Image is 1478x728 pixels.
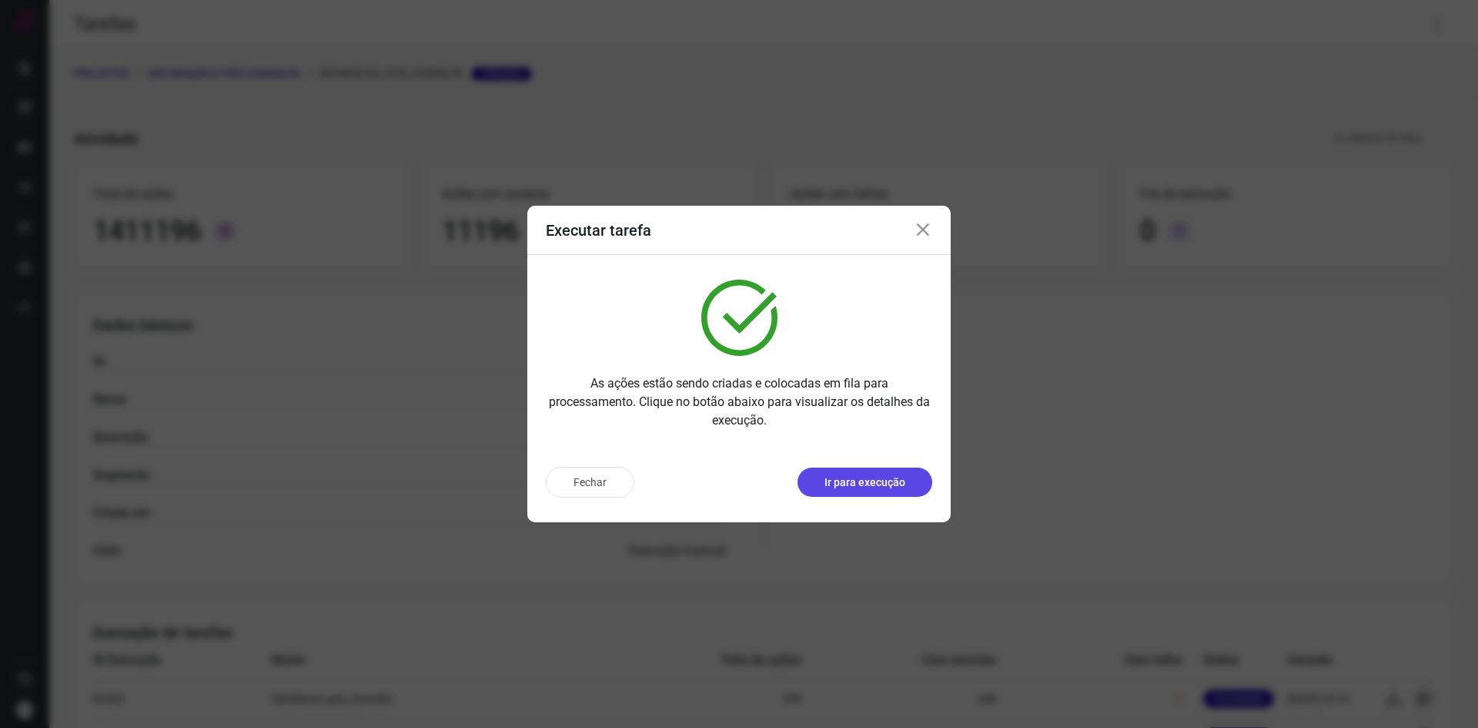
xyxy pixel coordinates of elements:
h3: Executar tarefa [546,221,651,240]
button: Ir para execução [798,468,932,497]
p: As ações estão sendo criadas e colocadas em fila para processamento. Clique no botão abaixo para ... [546,374,932,430]
button: Fechar [546,467,634,498]
p: Ir para execução [824,475,905,491]
img: verified.svg [701,280,777,356]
